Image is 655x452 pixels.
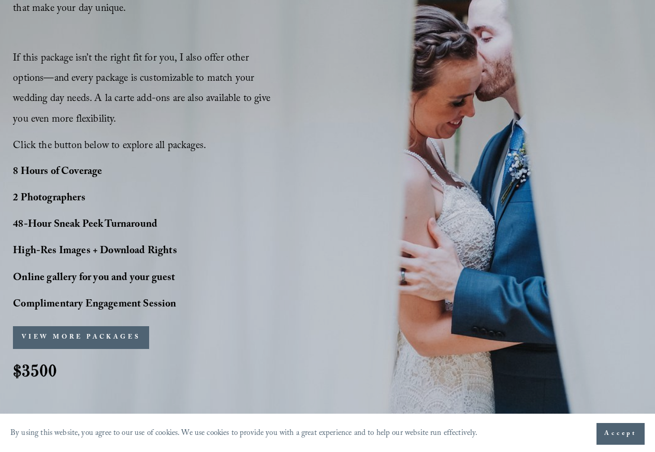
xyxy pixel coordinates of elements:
[13,270,175,287] strong: Online gallery for you and your guest
[13,50,273,129] span: If this package isn’t the right fit for you, I also offer other options—and every package is cust...
[13,164,102,181] strong: 8 Hours of Coverage
[13,296,176,314] strong: Complimentary Engagement Session
[596,423,645,445] button: Accept
[13,326,149,349] button: VIEW MORE PACKAGES
[13,138,206,155] span: Click the button below to explore all packages.
[604,429,637,439] span: Accept
[13,243,177,260] strong: High-Res Images + Download Rights
[13,216,157,234] strong: 48-Hour Sneak Peek Turnaround
[10,426,478,442] p: By using this website, you agree to our use of cookies. We use cookies to provide you with a grea...
[13,190,85,208] strong: 2 Photographers
[13,359,57,381] strong: $3500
